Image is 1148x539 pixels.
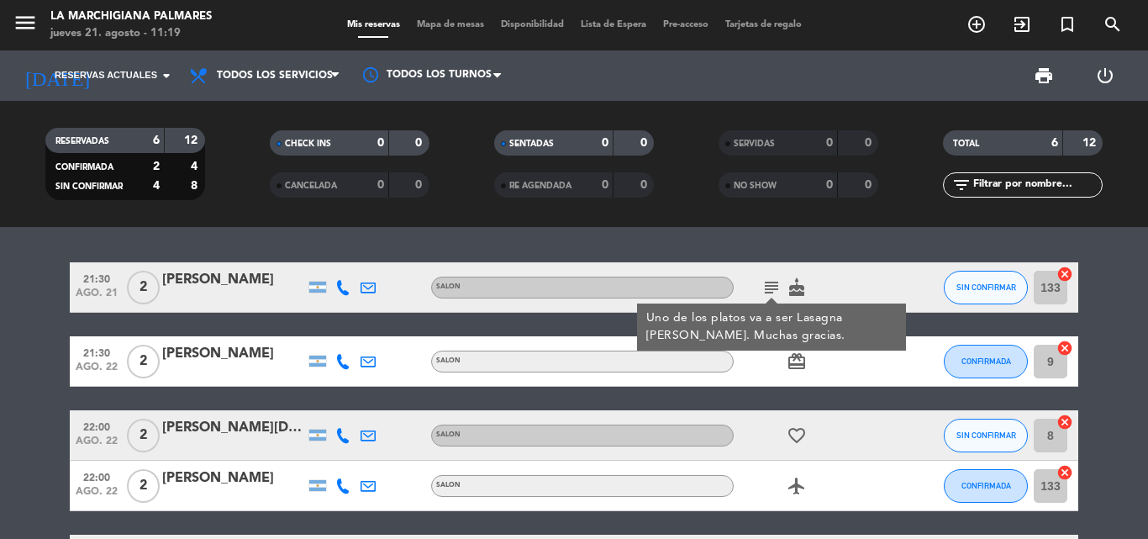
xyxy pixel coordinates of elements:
span: ago. 22 [76,436,118,455]
span: RE AGENDADA [509,182,571,190]
span: ago. 22 [76,486,118,505]
i: search [1103,14,1123,34]
div: La Marchigiana Palmares [50,8,212,25]
span: ago. 21 [76,288,118,307]
i: turned_in_not [1057,14,1077,34]
span: 21:30 [76,268,118,288]
span: Todos los servicios [217,70,333,82]
button: CONFIRMADA [944,469,1028,503]
span: Tarjetas de regalo [717,20,810,29]
strong: 0 [826,179,833,191]
i: exit_to_app [1012,14,1032,34]
strong: 8 [191,180,201,192]
span: 22:00 [76,467,118,486]
i: cancel [1056,340,1073,357]
strong: 4 [191,161,201,172]
span: 2 [127,271,160,304]
span: Mis reservas [339,20,408,29]
i: subject [761,277,782,298]
strong: 0 [865,137,875,149]
strong: 4 [153,180,160,192]
i: [DATE] [13,57,102,94]
span: SENTADAS [509,140,554,148]
strong: 0 [640,137,650,149]
span: 2 [127,469,160,503]
i: cancel [1056,266,1073,283]
span: SALON [436,357,461,364]
div: LOG OUT [1074,50,1135,101]
span: SIN CONFIRMAR [956,431,1016,440]
button: SIN CONFIRMAR [944,419,1028,452]
span: SALON [436,283,461,290]
i: power_settings_new [1095,66,1115,86]
span: TOTAL [953,140,979,148]
span: Disponibilidad [492,20,572,29]
span: SERVIDAS [734,140,775,148]
i: menu [13,10,38,35]
div: [PERSON_NAME][DEMOGRAPHIC_DATA] [162,417,305,439]
span: SIN CONFIRMAR [55,182,123,191]
i: cake [787,277,807,298]
span: Pre-acceso [655,20,717,29]
strong: 6 [153,135,160,146]
button: menu [13,10,38,41]
span: SIN CONFIRMAR [956,283,1016,292]
i: airplanemode_active [787,476,807,496]
div: [PERSON_NAME] [162,468,305,489]
strong: 0 [377,179,384,191]
span: 22:00 [76,416,118,436]
span: SALON [436,482,461,489]
button: CONFIRMADA [944,345,1028,378]
i: cancel [1056,464,1073,481]
span: 2 [127,345,160,378]
strong: 0 [826,137,833,149]
span: CONFIRMADA [961,357,1011,366]
strong: 6 [1051,137,1058,149]
strong: 0 [415,137,425,149]
span: CONFIRMADA [55,163,113,172]
strong: 0 [640,179,650,191]
strong: 0 [377,137,384,149]
span: Lista de Espera [572,20,655,29]
span: Mapa de mesas [408,20,492,29]
strong: 12 [184,135,201,146]
span: 21:30 [76,342,118,362]
input: Filtrar por nombre... [972,176,1102,194]
strong: 0 [602,137,608,149]
strong: 0 [865,179,875,191]
span: print [1034,66,1054,86]
i: favorite_border [787,425,807,446]
span: NO SHOW [734,182,777,190]
div: jueves 21. agosto - 11:19 [50,25,212,42]
i: arrow_drop_down [156,66,176,86]
i: cancel [1056,414,1073,431]
button: SIN CONFIRMAR [944,271,1028,304]
span: Reservas actuales [55,68,157,83]
strong: 12 [1082,137,1099,149]
strong: 0 [415,179,425,191]
div: Uno de los platos va a ser Lasagna [PERSON_NAME]. Muchas gracias. [646,309,898,345]
span: ago. 22 [76,362,118,381]
strong: 0 [602,179,608,191]
span: CONFIRMADA [961,481,1011,490]
span: RESERVADAS [55,137,109,145]
strong: 2 [153,161,160,172]
span: SALON [436,431,461,438]
span: CANCELADA [285,182,337,190]
i: add_circle_outline [966,14,987,34]
i: filter_list [951,175,972,195]
span: 2 [127,419,160,452]
span: CHECK INS [285,140,331,148]
div: [PERSON_NAME] [162,343,305,365]
i: card_giftcard [787,351,807,372]
div: [PERSON_NAME] [162,269,305,291]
